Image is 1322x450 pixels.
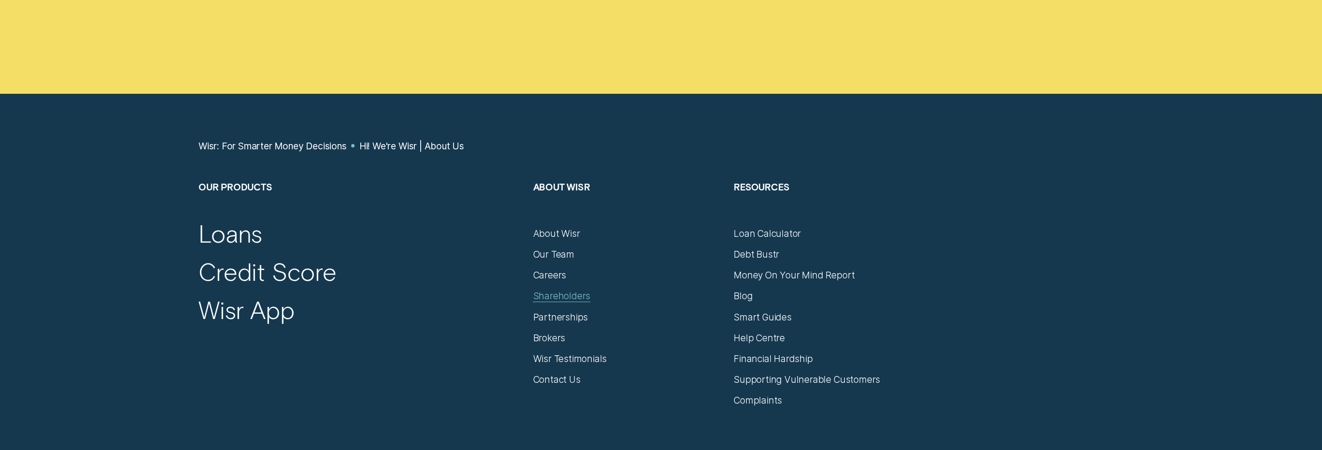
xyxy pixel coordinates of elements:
a: Financial Hardship [734,353,813,364]
h2: About Wisr [533,181,722,228]
a: Hi! We're Wisr | About Us [359,140,464,152]
a: Wisr Testimonials [533,353,607,364]
a: Loan Calculator [734,228,801,239]
a: Smart Guides [734,311,792,323]
a: Contact Us [533,374,580,385]
a: Careers [533,269,566,281]
a: Our Team [533,248,574,260]
a: Help Centre [734,332,785,344]
a: Debt Bustr [734,248,779,260]
a: Wisr: For Smarter Money Decisions [199,140,347,152]
h2: Resources [734,181,923,228]
a: Loans [199,218,262,248]
a: Complaints [734,394,782,406]
a: Brokers [533,332,565,344]
a: Shareholders [533,290,590,302]
a: Credit Score [199,256,337,286]
a: Blog [734,290,753,302]
a: Partnerships [533,311,588,323]
a: Money On Your Mind Report [734,269,854,281]
a: Supporting Vulnerable Customers [734,374,880,385]
a: About Wisr [533,228,580,239]
a: Wisr App [199,294,295,324]
h2: Our Products [199,181,522,228]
